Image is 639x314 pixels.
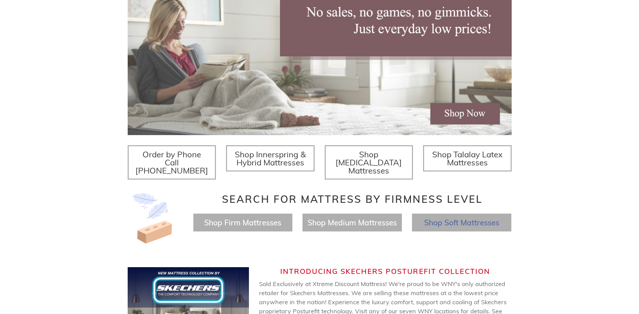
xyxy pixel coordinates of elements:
span: Shop Innerspring & Hybrid Mattresses [235,149,306,167]
span: Shop [MEDICAL_DATA] Mattresses [336,149,402,176]
a: Shop Talalay Latex Mattresses [423,145,512,171]
span: Shop Talalay Latex Mattresses [432,149,503,167]
span: Search for Mattress by Firmness Level [222,193,483,206]
a: Shop Medium Mattresses [308,218,397,227]
span: Introducing Skechers Posturefit Collection [280,267,490,276]
a: Shop [MEDICAL_DATA] Mattresses [325,145,413,180]
a: Shop Soft Mattresses [424,218,499,227]
a: Order by Phone Call [PHONE_NUMBER] [128,145,216,180]
a: Shop Innerspring & Hybrid Mattresses [226,145,315,171]
span: Order by Phone Call [PHONE_NUMBER] [135,149,208,176]
a: Shop Firm Mattresses [204,218,281,227]
img: Image-of-brick- and-feather-representing-firm-and-soft-feel [128,193,178,244]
